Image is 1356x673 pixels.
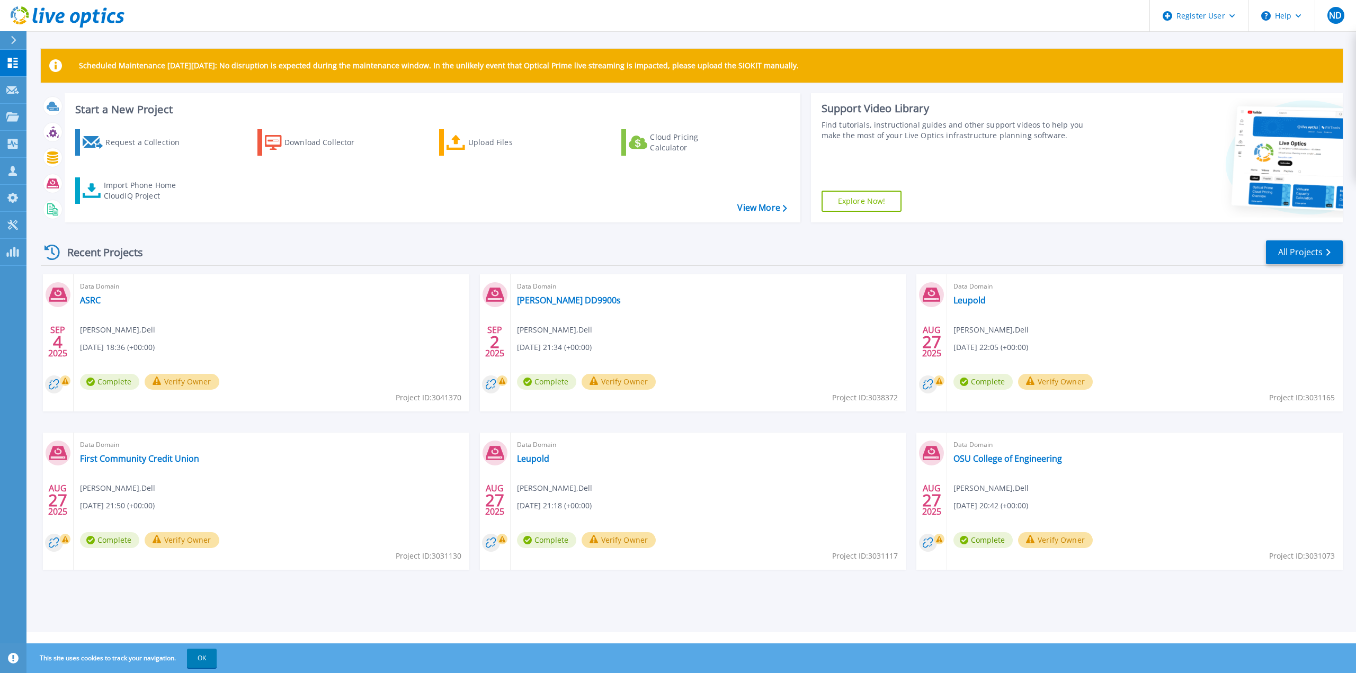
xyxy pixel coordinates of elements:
[396,392,461,403] span: Project ID: 3041370
[832,392,898,403] span: Project ID: 3038372
[439,129,557,156] a: Upload Files
[517,295,621,306] a: [PERSON_NAME] DD9900s
[257,129,376,156] a: Download Collector
[79,61,799,70] p: Scheduled Maintenance [DATE][DATE]: No disruption is expected during the maintenance window. In t...
[922,481,942,519] div: AUG 2025
[953,295,986,306] a: Leupold
[396,550,461,562] span: Project ID: 3031130
[517,482,592,494] span: [PERSON_NAME] , Dell
[80,374,139,390] span: Complete
[922,337,941,346] span: 27
[80,500,155,512] span: [DATE] 21:50 (+00:00)
[517,532,576,548] span: Complete
[922,322,942,361] div: AUG 2025
[80,439,463,451] span: Data Domain
[468,132,553,153] div: Upload Files
[41,239,157,265] div: Recent Projects
[105,132,190,153] div: Request a Collection
[80,532,139,548] span: Complete
[75,104,787,115] h3: Start a New Project
[48,481,68,519] div: AUG 2025
[53,337,63,346] span: 4
[80,295,101,306] a: ASRC
[953,374,1013,390] span: Complete
[582,374,656,390] button: Verify Owner
[517,324,592,336] span: [PERSON_NAME] , Dell
[48,322,68,361] div: SEP 2025
[832,550,898,562] span: Project ID: 3031117
[953,324,1029,336] span: [PERSON_NAME] , Dell
[284,132,369,153] div: Download Collector
[822,102,1096,115] div: Support Video Library
[1329,11,1342,20] span: ND
[517,342,592,353] span: [DATE] 21:34 (+00:00)
[953,439,1336,451] span: Data Domain
[80,281,463,292] span: Data Domain
[48,496,67,505] span: 27
[29,649,217,668] span: This site uses cookies to track your navigation.
[1018,374,1093,390] button: Verify Owner
[953,482,1029,494] span: [PERSON_NAME] , Dell
[80,482,155,494] span: [PERSON_NAME] , Dell
[104,180,186,201] div: Import Phone Home CloudIQ Project
[822,120,1096,141] div: Find tutorials, instructional guides and other support videos to help you make the most of your L...
[953,342,1028,353] span: [DATE] 22:05 (+00:00)
[1269,392,1335,403] span: Project ID: 3031165
[485,322,505,361] div: SEP 2025
[621,129,739,156] a: Cloud Pricing Calculator
[650,132,735,153] div: Cloud Pricing Calculator
[517,500,592,512] span: [DATE] 21:18 (+00:00)
[145,532,219,548] button: Verify Owner
[517,439,900,451] span: Data Domain
[1266,240,1343,264] a: All Projects
[80,324,155,336] span: [PERSON_NAME] , Dell
[485,496,504,505] span: 27
[187,649,217,668] button: OK
[80,342,155,353] span: [DATE] 18:36 (+00:00)
[953,281,1336,292] span: Data Domain
[517,374,576,390] span: Complete
[517,281,900,292] span: Data Domain
[582,532,656,548] button: Verify Owner
[953,500,1028,512] span: [DATE] 20:42 (+00:00)
[485,481,505,519] div: AUG 2025
[953,453,1062,464] a: OSU College of Engineering
[75,129,193,156] a: Request a Collection
[517,453,549,464] a: Leupold
[80,453,199,464] a: First Community Credit Union
[1269,550,1335,562] span: Project ID: 3031073
[490,337,499,346] span: 2
[737,203,787,213] a: View More
[953,532,1013,548] span: Complete
[822,191,902,212] a: Explore Now!
[145,374,219,390] button: Verify Owner
[1018,532,1093,548] button: Verify Owner
[922,496,941,505] span: 27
